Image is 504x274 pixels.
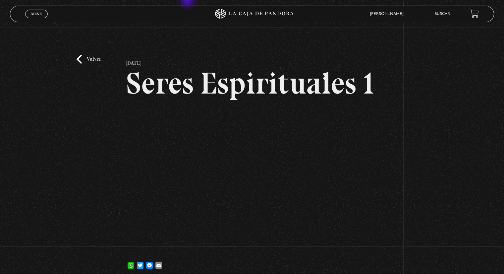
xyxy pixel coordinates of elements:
[126,55,141,68] p: [DATE]
[366,12,410,16] span: [PERSON_NAME]
[31,12,42,16] span: Menu
[136,255,145,269] a: Twitter
[145,255,154,269] a: Messenger
[434,12,450,16] a: Buscar
[470,9,479,18] a: View your shopping cart
[154,255,163,269] a: Email
[29,17,44,22] span: Cerrar
[126,255,136,269] a: WhatsApp
[77,55,101,64] a: Volver
[126,68,378,99] h2: Seres Espirituales 1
